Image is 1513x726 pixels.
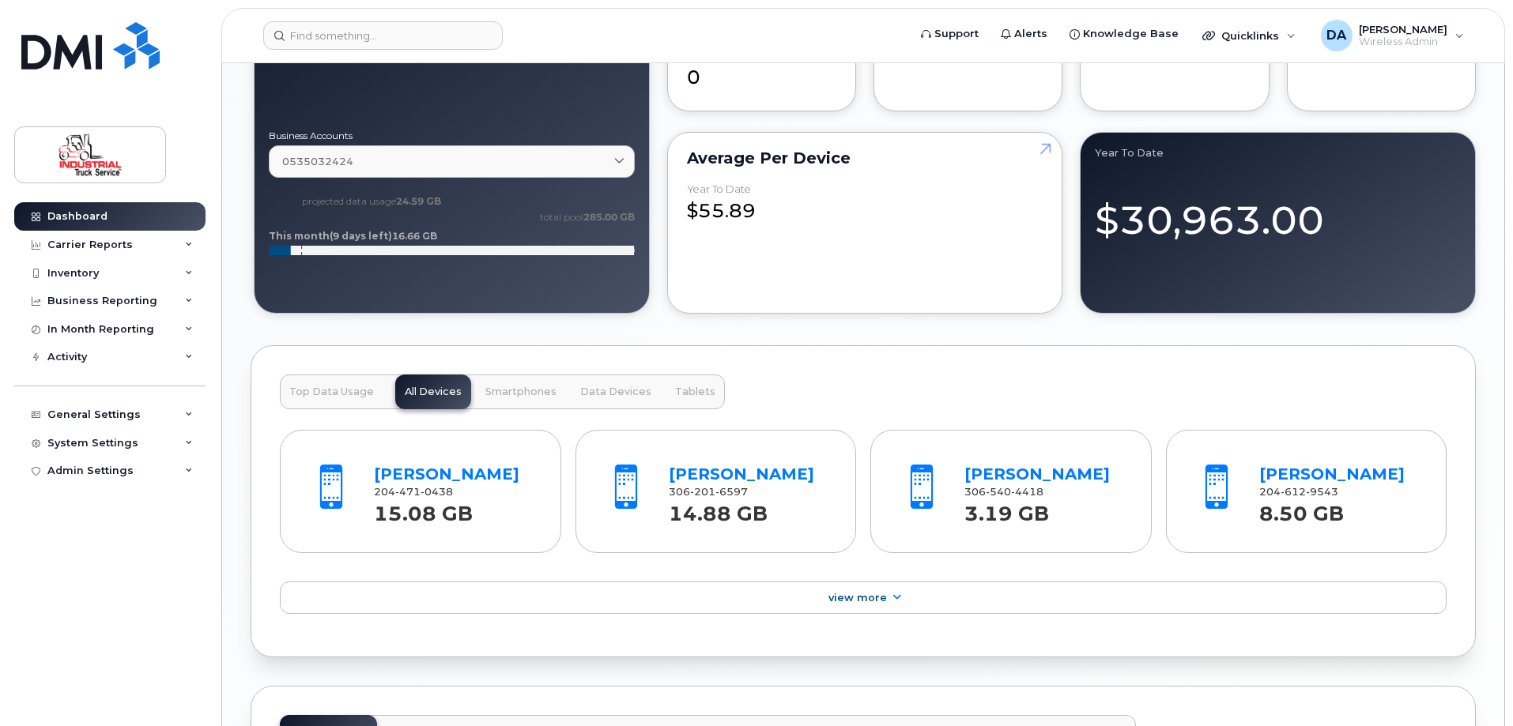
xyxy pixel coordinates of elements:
text: total pool [539,211,635,223]
strong: 15.08 GB [374,493,473,525]
span: 204 [1259,486,1338,498]
a: [PERSON_NAME] [669,465,814,483]
button: Data Devices [571,374,661,409]
div: 0 [687,51,836,92]
strong: 14.88 GB [669,493,768,525]
span: 540 [986,486,1011,498]
div: $30,963.00 [1095,179,1461,247]
text: projected data usage [302,195,441,207]
a: [PERSON_NAME] [374,465,519,483]
span: 612 [1281,486,1306,498]
div: Year to Date [1095,147,1461,160]
button: Tablets [666,374,725,409]
span: 9543 [1306,486,1338,498]
tspan: 285.00 GB [583,211,635,223]
input: Find something... [263,21,503,50]
span: Data Devices [580,386,651,398]
span: View More [828,592,887,604]
span: Wireless Admin [1359,36,1447,48]
a: Alerts [990,18,1058,50]
tspan: This month [269,230,330,242]
tspan: 24.59 GB [396,195,441,207]
strong: 3.19 GB [964,493,1049,525]
button: Smartphones [476,374,566,409]
span: Knowledge Base [1083,26,1179,42]
span: 306 [669,486,748,498]
a: 0535032424 [269,145,635,178]
div: Year to Date [687,183,751,195]
span: [PERSON_NAME] [1359,23,1447,36]
span: 0438 [421,486,453,498]
span: 201 [690,486,715,498]
div: Quicklinks [1191,20,1307,51]
div: Dale Allan [1310,20,1475,51]
strong: 8.50 GB [1259,493,1344,525]
tspan: (9 days left) [330,230,392,242]
span: Support [934,26,979,42]
div: Average per Device [687,152,1043,164]
div: $55.89 [687,183,1043,224]
span: 471 [395,486,421,498]
span: Top Data Usage [289,386,374,398]
button: Top Data Usage [280,374,383,409]
span: 0535032424 [282,154,353,169]
tspan: 16.66 GB [392,230,437,242]
span: DA [1326,26,1346,45]
span: 306 [964,486,1043,498]
span: Alerts [1014,26,1047,42]
span: 4418 [1011,486,1043,498]
label: Business Accounts [269,131,635,141]
a: View More [280,581,1447,615]
span: Smartphones [485,386,557,398]
a: Knowledge Base [1058,18,1190,50]
a: [PERSON_NAME] [964,465,1110,483]
span: Tablets [675,386,715,398]
span: 204 [374,486,453,498]
a: Support [910,18,990,50]
a: [PERSON_NAME] [1259,465,1405,483]
span: Quicklinks [1221,29,1279,42]
span: 6597 [715,486,748,498]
